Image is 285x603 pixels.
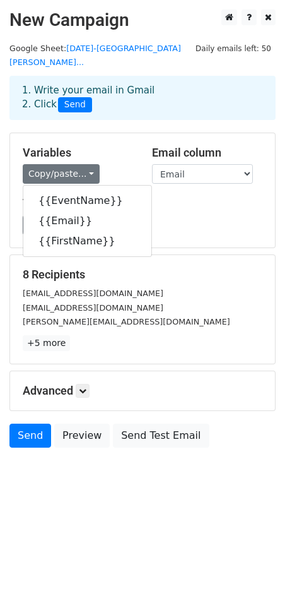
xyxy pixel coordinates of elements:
[23,268,262,282] h5: 8 Recipients
[54,424,110,448] a: Preview
[23,289,163,298] small: [EMAIL_ADDRESS][DOMAIN_NAME]
[9,44,181,68] small: Google Sheet:
[23,164,100,184] a: Copy/paste...
[23,303,163,313] small: [EMAIL_ADDRESS][DOMAIN_NAME]
[23,146,133,160] h5: Variables
[152,146,262,160] h5: Email column
[23,317,230,326] small: [PERSON_NAME][EMAIL_ADDRESS][DOMAIN_NAME]
[222,542,285,603] iframe: Chat Widget
[23,231,151,251] a: {{FirstName}}
[23,211,151,231] a: {{Email}}
[9,9,276,31] h2: New Campaign
[23,335,70,351] a: +5 more
[9,424,51,448] a: Send
[23,384,262,398] h5: Advanced
[191,44,276,53] a: Daily emails left: 50
[58,97,92,112] span: Send
[113,424,209,448] a: Send Test Email
[23,191,151,211] a: {{EventName}}
[191,42,276,56] span: Daily emails left: 50
[13,83,272,112] div: 1. Write your email in Gmail 2. Click
[9,44,181,68] a: [DATE]-[GEOGRAPHIC_DATA][PERSON_NAME]...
